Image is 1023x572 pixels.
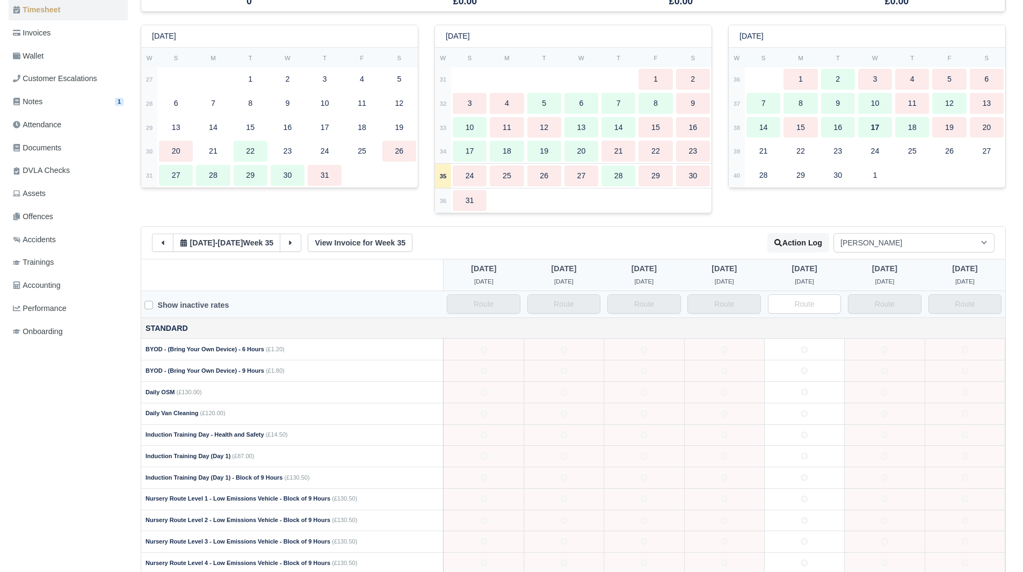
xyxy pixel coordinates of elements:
td: 2025-08-25 Not Editable [524,382,604,403]
div: 3 [453,93,487,114]
input: Route [527,294,601,314]
div: 4 [895,69,929,90]
span: (£130.50) [332,495,357,502]
div: 20 [564,141,598,162]
td: 2025-08-25 Not Editable [524,339,604,360]
a: DVLA Checks [9,160,128,181]
div: 28 [196,165,230,186]
div: 1 [234,69,267,90]
td: 2025-08-29 Not Editable [845,446,925,467]
span: 3 weeks ago [712,264,737,273]
a: Accidents [9,229,128,250]
div: 12 [932,93,966,114]
a: Performance [9,298,128,319]
small: M [798,55,803,61]
span: Documents [13,142,61,154]
td: 2025-08-29 Not Editable [845,510,925,531]
a: Onboarding [9,321,128,342]
strong: 36 [440,198,447,204]
span: Assets [13,187,46,200]
td: 2025-08-30 Not Editable [925,382,1005,403]
span: Timesheet [13,4,60,16]
span: Attendance [13,119,61,131]
td: 2025-08-25 Not Editable [524,424,604,446]
span: (£14.50) [266,431,288,438]
input: Route [687,294,761,314]
span: (£87.00) [232,453,254,459]
small: S [397,55,402,61]
div: 29 [783,165,817,186]
small: W [440,55,446,61]
div: 4 [490,93,524,114]
td: 2025-08-27 Not Editable [684,446,764,467]
span: (£130.50) [332,538,357,545]
td: 2025-08-27 Not Editable [684,382,764,403]
small: S [761,55,766,61]
strong: 34 [440,148,447,155]
strong: 27 [146,76,153,83]
div: 5 [527,93,561,114]
td: 2025-08-29 Not Editable [845,424,925,446]
span: Trainings [13,256,54,269]
a: Assets [9,183,128,204]
strong: 30 [146,148,153,155]
div: 19 [527,141,561,162]
div: 26 [382,141,416,162]
span: (£130.50) [332,560,357,566]
span: 2 weeks ago [952,264,977,273]
span: (£1.20) [266,346,285,352]
td: 2025-08-30 Not Editable [925,510,1005,531]
td: 2025-08-26 Not Editable [604,403,684,424]
h6: [DATE] [446,32,470,41]
div: 25 [490,165,524,186]
small: T [836,55,840,61]
span: Accounting [13,279,61,292]
div: 23 [821,141,855,162]
td: 2025-08-27 Not Editable [684,488,764,510]
span: Invoices [13,27,50,39]
span: DVLA Checks [13,164,70,177]
td: 2025-08-27 Not Editable [684,360,764,382]
div: 20 [970,117,1004,138]
span: Onboarding [13,325,63,338]
span: 2 weeks ago [955,278,975,285]
div: 26 [932,141,966,162]
strong: 38 [734,125,741,131]
div: 2 [271,69,304,90]
div: 24 [453,165,487,186]
td: 2025-08-24 Not Editable [444,360,524,382]
td: 2025-08-24 Not Editable [444,382,524,403]
div: 14 [601,117,635,138]
div: 14 [196,117,230,138]
span: Notes [13,96,42,108]
div: 3 [308,69,342,90]
div: 29 [234,165,267,186]
strong: Daily Van Cleaning [146,410,198,416]
div: 8 [639,93,672,114]
strong: BYOD - (Bring Your Own Device) - 6 Hours [146,346,264,352]
td: 2025-08-24 Not Editable [444,403,524,424]
div: 20 [159,141,193,162]
td: 2025-08-25 Not Editable [524,488,604,510]
span: 3 weeks ago [715,278,734,285]
h6: [DATE] [152,32,176,41]
div: 25 [895,141,929,162]
a: Invoices [9,23,128,44]
div: 21 [746,141,780,162]
td: 2025-08-25 Not Editable [524,360,604,382]
span: 3 weeks ago [634,278,654,285]
td: 2025-08-24 Not Editable [444,510,524,531]
span: 1 [115,98,124,106]
span: 3 weeks ago [190,238,215,247]
div: 25 [345,141,379,162]
div: 21 [601,141,635,162]
div: 15 [234,117,267,138]
div: 6 [564,93,598,114]
td: 2025-08-27 Not Editable [684,424,764,446]
small: T [323,55,327,61]
input: Route [607,294,681,314]
div: 13 [564,117,598,138]
div: 30 [676,165,710,186]
div: 7 [746,93,780,114]
div: 27 [564,165,598,186]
